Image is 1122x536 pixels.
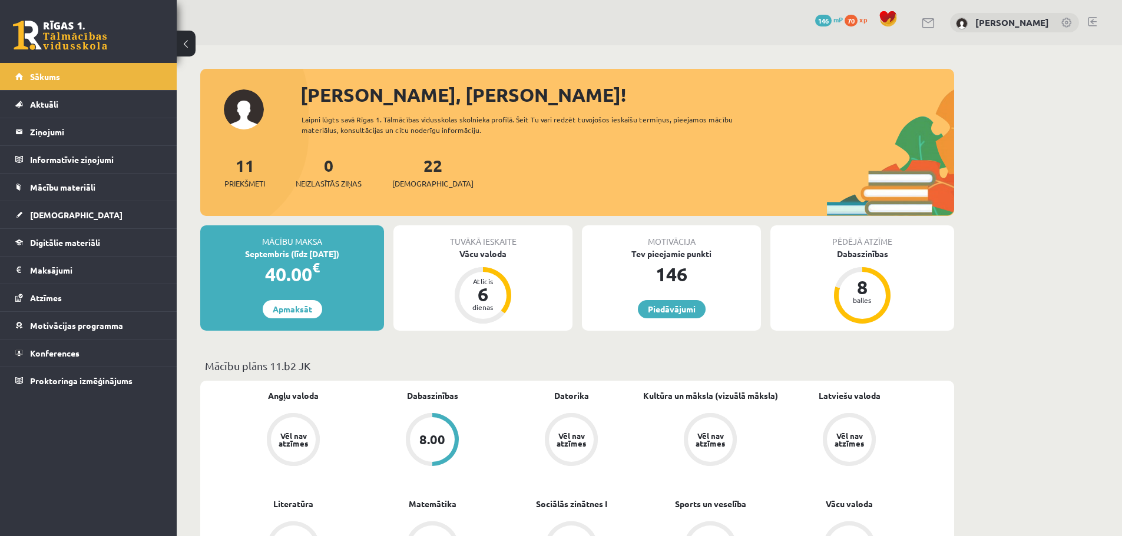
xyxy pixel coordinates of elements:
[15,146,162,173] a: Informatīvie ziņojumi
[419,433,445,446] div: 8.00
[363,413,502,468] a: 8.00
[392,155,474,189] a: 22[DEMOGRAPHIC_DATA]
[30,182,95,192] span: Mācību materiāli
[845,15,858,26] span: 70
[30,320,123,331] span: Motivācijas programma
[30,375,133,386] span: Proktoringa izmēģinājums
[15,312,162,339] a: Motivācijas programma
[15,229,162,256] a: Digitālie materiāli
[200,260,384,288] div: 40.00
[30,292,62,303] span: Atzīmes
[224,155,265,189] a: 11Priekšmeti
[15,91,162,118] a: Aktuāli
[555,432,588,447] div: Vēl nav atzīmes
[30,209,123,220] span: [DEMOGRAPHIC_DATA]
[13,21,107,50] a: Rīgas 1. Tālmācības vidusskola
[638,300,706,318] a: Piedāvājumi
[30,71,60,82] span: Sākums
[393,248,572,325] a: Vācu valoda Atlicis 6 dienas
[300,81,954,109] div: [PERSON_NAME], [PERSON_NAME]!
[30,118,162,145] legend: Ziņojumi
[833,15,843,24] span: mP
[554,389,589,402] a: Datorika
[845,297,880,304] div: balles
[15,63,162,90] a: Sākums
[200,248,384,260] div: Septembris (līdz [DATE])
[392,178,474,189] span: [DEMOGRAPHIC_DATA]
[465,285,501,304] div: 6
[845,15,873,24] a: 70 xp
[15,284,162,311] a: Atzīmes
[826,498,873,510] a: Vācu valoda
[205,358,949,374] p: Mācību plāns 11.b2 JK
[845,278,880,297] div: 8
[780,413,919,468] a: Vēl nav atzīmes
[15,174,162,201] a: Mācību materiāli
[536,498,607,510] a: Sociālās zinātnes I
[200,225,384,248] div: Mācību maksa
[15,367,162,394] a: Proktoringa izmēģinājums
[30,348,80,358] span: Konferences
[582,225,761,248] div: Motivācija
[956,18,968,29] img: Markuss Orlovs
[859,15,867,24] span: xp
[302,114,754,135] div: Laipni lūgts savā Rīgas 1. Tālmācības vidusskolas skolnieka profilā. Šeit Tu vari redzēt tuvojošo...
[582,260,761,288] div: 146
[296,178,362,189] span: Neizlasītās ziņas
[465,304,501,311] div: dienas
[30,257,162,284] legend: Maksājumi
[815,15,843,24] a: 146 mP
[409,498,456,510] a: Matemātika
[15,118,162,145] a: Ziņojumi
[582,248,761,260] div: Tev pieejamie punkti
[15,201,162,228] a: [DEMOGRAPHIC_DATA]
[268,389,319,402] a: Angļu valoda
[296,155,362,189] a: 0Neizlasītās ziņas
[694,432,727,447] div: Vēl nav atzīmes
[312,259,320,276] span: €
[273,498,313,510] a: Literatūra
[30,99,58,109] span: Aktuāli
[502,413,641,468] a: Vēl nav atzīmes
[224,413,363,468] a: Vēl nav atzīmes
[975,16,1049,28] a: [PERSON_NAME]
[833,432,866,447] div: Vēl nav atzīmes
[815,15,832,26] span: 146
[30,237,100,248] span: Digitālie materiāli
[643,389,778,402] a: Kultūra un māksla (vizuālā māksla)
[407,389,458,402] a: Dabaszinības
[15,339,162,367] a: Konferences
[641,413,780,468] a: Vēl nav atzīmes
[263,300,322,318] a: Apmaksāt
[465,278,501,285] div: Atlicis
[393,225,572,248] div: Tuvākā ieskaite
[770,248,954,325] a: Dabaszinības 8 balles
[15,257,162,284] a: Maksājumi
[30,146,162,173] legend: Informatīvie ziņojumi
[770,225,954,248] div: Pēdējā atzīme
[770,248,954,260] div: Dabaszinības
[675,498,746,510] a: Sports un veselība
[224,178,265,189] span: Priekšmeti
[277,432,310,447] div: Vēl nav atzīmes
[393,248,572,260] div: Vācu valoda
[819,389,881,402] a: Latviešu valoda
